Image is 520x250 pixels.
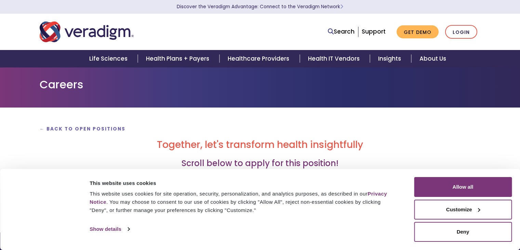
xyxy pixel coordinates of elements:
a: Health IT Vendors [300,50,370,67]
a: Search [328,27,355,36]
h3: Scroll below to apply for this position! [40,159,481,168]
div: This website uses cookies [90,179,399,187]
a: Get Demo [397,25,439,39]
button: Customize [414,200,512,220]
h2: Together, let's transform health insightfully [40,139,481,151]
div: This website uses cookies for site operation, security, personalization, and analytics purposes, ... [90,190,399,214]
button: Allow all [414,177,512,197]
a: Life Sciences [81,50,138,67]
a: Support [362,27,386,36]
span: Learn More [340,3,343,10]
a: Show details [90,224,129,234]
a: Insights [370,50,411,67]
button: Deny [414,222,512,242]
h1: Careers [40,78,481,91]
img: Veradigm logo [40,21,134,43]
a: About Us [411,50,454,67]
a: Discover the Veradigm Advantage: Connect to the Veradigm NetworkLearn More [177,3,343,10]
a: Health Plans + Payers [138,50,219,67]
a: Healthcare Providers [219,50,299,67]
a: ← Back to Open Positions [40,126,126,132]
a: Login [445,25,477,39]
